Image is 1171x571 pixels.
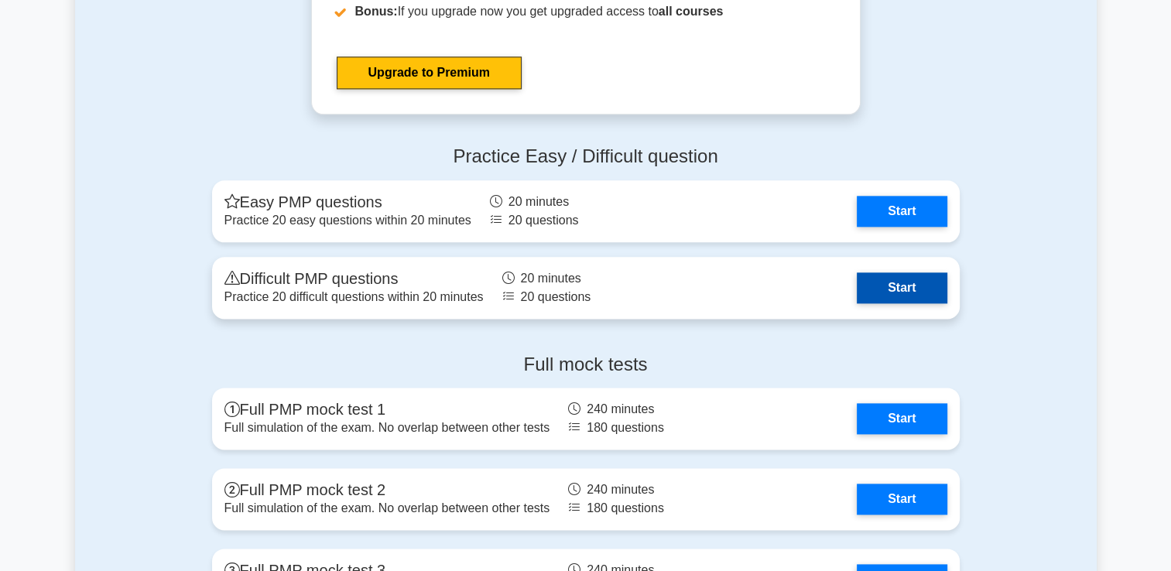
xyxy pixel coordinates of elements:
h4: Practice Easy / Difficult question [212,145,960,168]
h4: Full mock tests [212,354,960,376]
a: Start [857,484,947,515]
a: Start [857,196,947,227]
a: Start [857,272,947,303]
a: Upgrade to Premium [337,56,522,89]
a: Start [857,403,947,434]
